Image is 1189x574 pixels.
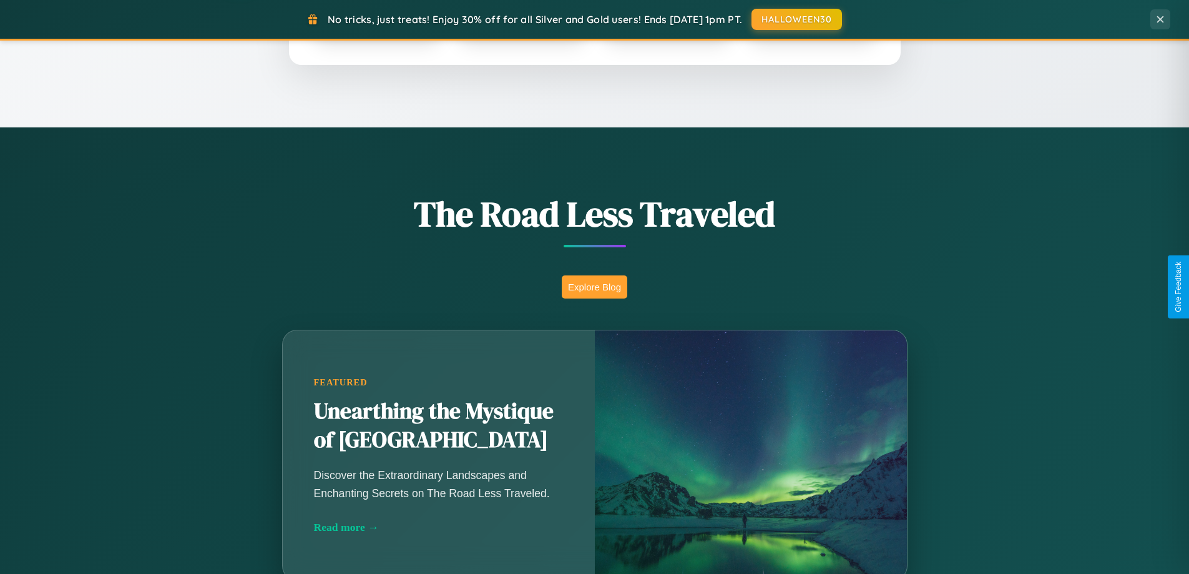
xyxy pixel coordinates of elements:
button: Explore Blog [562,275,627,299]
h2: Unearthing the Mystique of [GEOGRAPHIC_DATA] [314,397,564,455]
span: No tricks, just treats! Enjoy 30% off for all Silver and Gold users! Ends [DATE] 1pm PT. [328,13,742,26]
button: HALLOWEEN30 [751,9,842,30]
div: Give Feedback [1174,262,1183,312]
h1: The Road Less Traveled [220,190,969,238]
div: Featured [314,377,564,388]
div: Read more → [314,521,564,534]
p: Discover the Extraordinary Landscapes and Enchanting Secrets on The Road Less Traveled. [314,467,564,502]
